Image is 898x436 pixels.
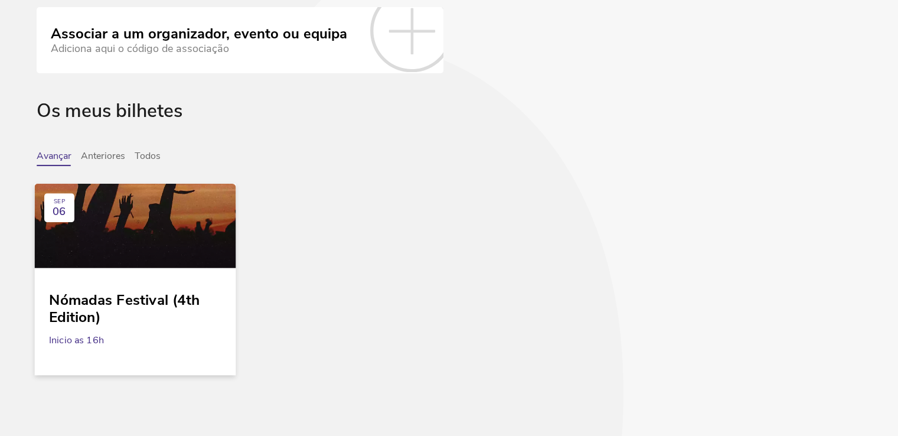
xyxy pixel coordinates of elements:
a: SEP 06 Nómadas Festival (4th Edition) Inicio as 16h [35,183,236,360]
div: Associar a um organizador, evento ou equipa [51,26,347,43]
div: Adiciona aqui o código de associação [51,43,347,55]
div: Inicio as 16h [49,325,221,355]
button: Todos [135,151,161,166]
div: Nómadas Festival (4th Edition) [49,282,221,326]
button: Avançar [37,151,71,166]
div: Os meus bilhetes [37,100,861,151]
div: SEP [54,198,64,205]
button: Anteriores [81,151,125,166]
a: Associar a um organizador, evento ou equipa Adiciona aqui o código de associação [37,7,443,73]
span: 06 [53,205,66,217]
